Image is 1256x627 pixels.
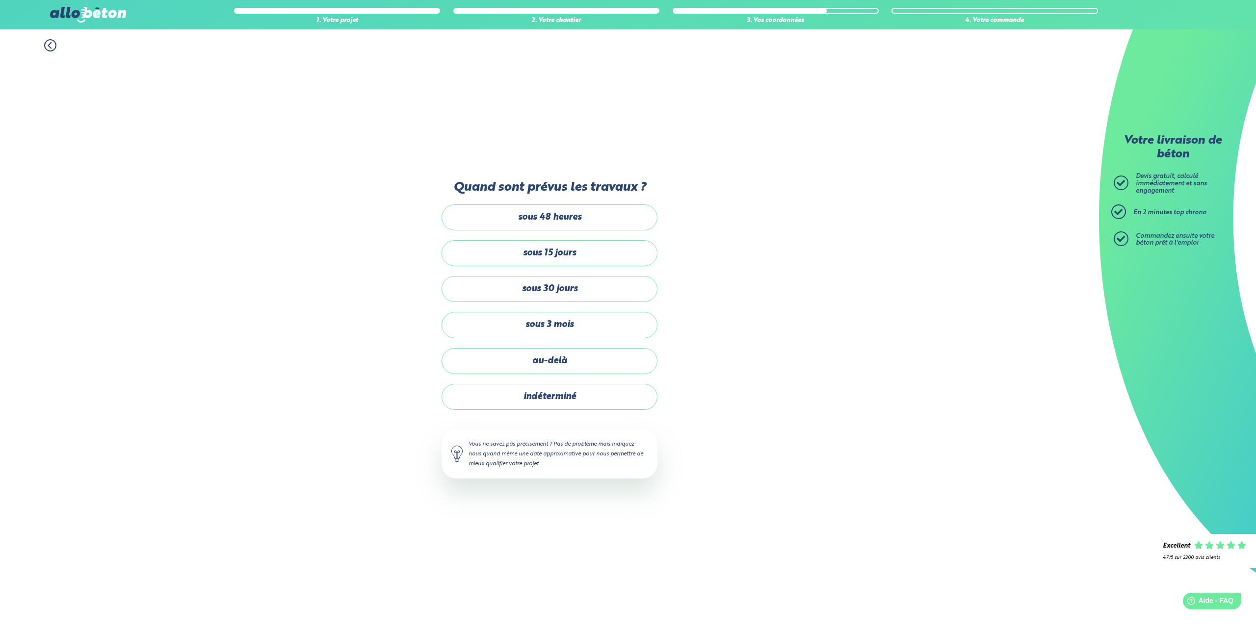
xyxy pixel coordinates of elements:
div: 3. Vos coordonnées [673,17,879,25]
label: au-delà [442,348,657,374]
div: 1. Votre projet [234,17,440,25]
label: sous 30 jours [442,276,657,302]
span: En 2 minutes top chrono [1133,209,1206,216]
div: 4. Votre commande [891,17,1098,25]
div: 2. Votre chantier [453,17,659,25]
div: Vous ne savez pas précisément ? Pas de problème mais indiquez-nous quand même une date approximat... [442,429,657,478]
label: sous 15 jours [442,240,657,266]
label: sous 3 mois [442,312,657,338]
label: sous 48 heures [442,204,657,230]
span: Commandez ensuite votre béton prêt à l'emploi [1136,233,1214,247]
p: Votre livraison de béton [1116,134,1229,161]
div: Excellent [1163,543,1190,550]
label: Quand sont prévus les travaux ? [442,180,657,195]
div: 4.7/5 sur 2300 avis clients [1163,555,1246,560]
label: indéterminé [442,384,657,410]
img: allobéton [50,7,126,23]
iframe: Help widget launcher [1169,589,1245,616]
span: Devis gratuit, calculé immédiatement et sans engagement [1136,173,1207,194]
